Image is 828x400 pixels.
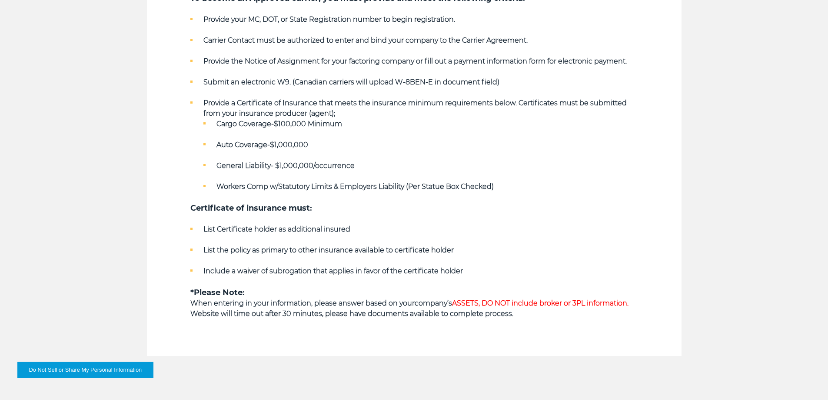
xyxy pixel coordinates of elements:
button: Do Not Sell or Share My Personal Information [17,362,153,378]
strong: Provide the Notice of Assignment for your factoring company or fill out a payment information for... [203,57,627,65]
strong: List the policy as primary to other insurance available to certificate holder [203,246,454,254]
strong: Provide your MC, DOT, or State Registration number to begin registration. [203,15,455,24]
strong: Website will time out after 30 minutes, please have documents available to complete process. [190,309,513,318]
strong: Include a waiver of subrogation that applies in favor of the certificate holder [203,267,463,275]
strong: Certificate of insurance must: [190,203,312,213]
strong: List Certificate holder as additional insured [203,225,350,233]
strong: General Liability- $1,000,000/occurrence [216,161,355,170]
strong: When entering in your information, please answer based on your [190,299,415,307]
strong: Workers Comp w/Statutory Limits & Employers Liability (Per Statue Box Checked) [216,182,494,191]
strong: Provide a Certificate of Insurance that meets the insurance minimum requirements below. Certifica... [203,99,627,118]
strong: Auto Coverage-$1,000,000 [216,141,308,149]
strong: Submit an electronic W9. (Canadian carriers will upload W-8BEN-E in document field) [203,78,499,86]
strong: Carrier Contact must be authorized to enter and bind your company to the Carrier Agreement. [203,36,528,44]
span: ASSETS, DO NOT include broker or 3PL information. [452,299,628,307]
strong: *Please Note: [190,288,245,297]
strong: Cargo Coverage-$100,000 Minimum [216,120,342,128]
strong: company’s [415,299,628,307]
